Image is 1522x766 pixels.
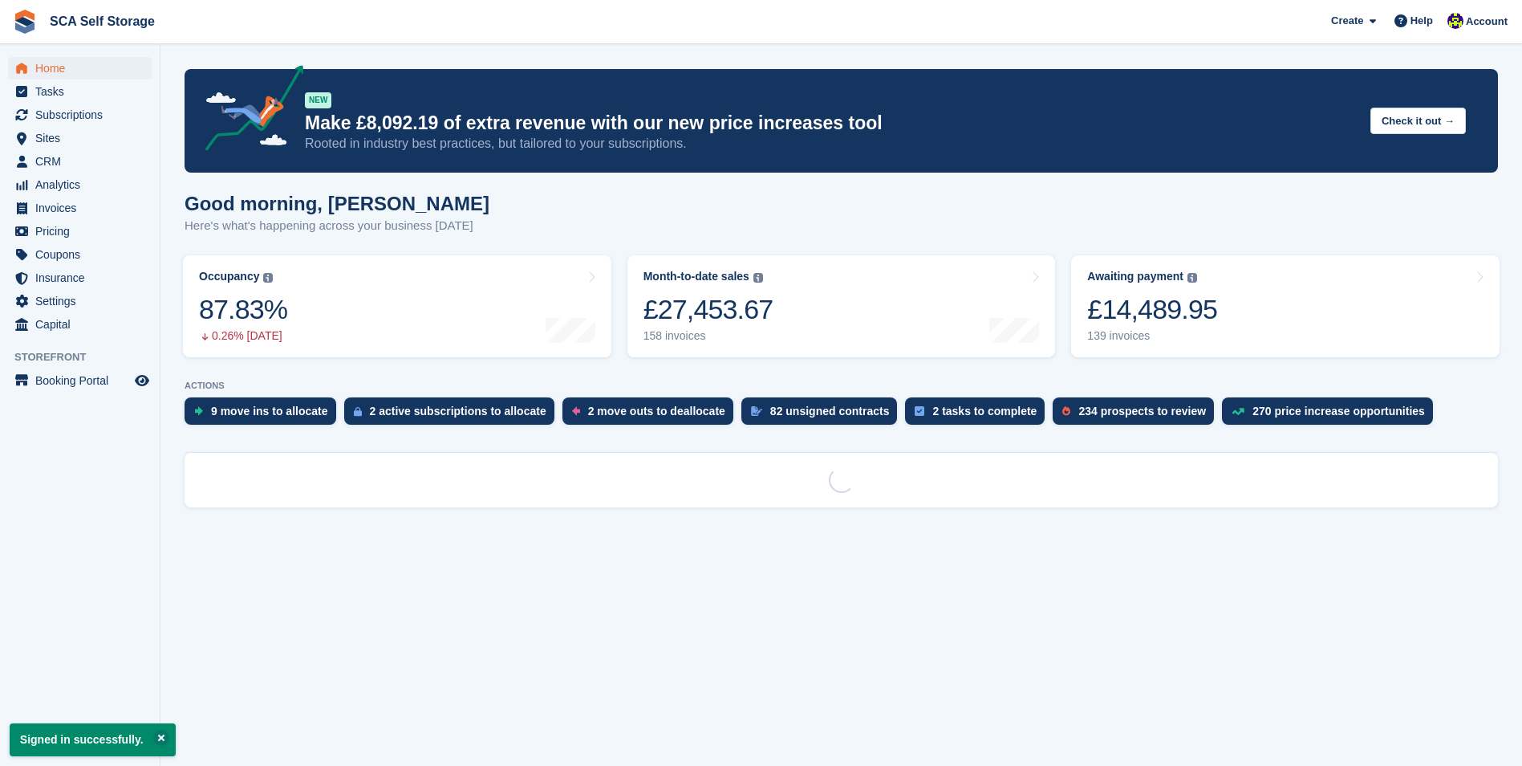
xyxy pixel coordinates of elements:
a: 82 unsigned contracts [741,397,906,433]
img: active_subscription_to_allocate_icon-d502201f5373d7db506a760aba3b589e785aa758c864c3986d89f69b8ff3... [354,406,362,417]
p: ACTIONS [185,381,1498,391]
a: menu [8,243,152,266]
a: 2 active subscriptions to allocate [344,397,562,433]
a: menu [8,313,152,336]
div: 234 prospects to review [1078,405,1206,418]
button: Check it out → [1370,108,1466,134]
a: menu [8,57,152,79]
span: Subscriptions [35,104,132,126]
a: menu [8,369,152,392]
a: menu [8,220,152,242]
span: Coupons [35,243,132,266]
a: 234 prospects to review [1053,397,1222,433]
a: Awaiting payment £14,489.95 139 invoices [1071,255,1500,357]
p: Make £8,092.19 of extra revenue with our new price increases tool [305,112,1358,135]
span: Tasks [35,80,132,103]
a: 2 move outs to deallocate [562,397,741,433]
div: 2 tasks to complete [932,405,1037,418]
img: price-adjustments-announcement-icon-8257ccfd72463d97f412b2fc003d46551f7dbcb40ab6d574587a9cd5c0d94... [192,65,304,157]
a: menu [8,104,152,126]
h1: Good morning, [PERSON_NAME] [185,193,489,214]
a: menu [8,150,152,173]
img: move_ins_to_allocate_icon-fdf77a2bb77ea45bf5b3d319d69a93e2d87916cf1d5bf7949dd705db3b84f3ca.svg [194,406,203,416]
a: Occupancy 87.83% 0.26% [DATE] [183,255,611,357]
img: task-75834270c22a3079a89374b754ae025e5fb1db73e45f91037f5363f120a921f8.svg [915,406,924,416]
a: menu [8,290,152,312]
div: 270 price increase opportunities [1252,405,1425,418]
div: 158 invoices [643,329,773,343]
img: prospect-51fa495bee0391a8d652442698ab0144808aea92771e9ea1ae160a38d050c398.svg [1062,406,1070,416]
p: Rooted in industry best practices, but tailored to your subscriptions. [305,135,1358,153]
span: Pricing [35,220,132,242]
div: £27,453.67 [643,293,773,326]
a: 270 price increase opportunities [1222,397,1441,433]
span: Home [35,57,132,79]
div: Month-to-date sales [643,270,749,283]
img: price_increase_opportunities-93ffe204e8149a01c8c9dc8f82e8f89637d9d84a8eef4429ea346261dce0b2c0.svg [1232,408,1244,415]
p: Here's what's happening across your business [DATE] [185,217,489,235]
a: 9 move ins to allocate [185,397,344,433]
span: Booking Portal [35,369,132,392]
span: Create [1331,13,1363,29]
img: Thomas Webb [1447,13,1463,29]
span: Sites [35,127,132,149]
img: move_outs_to_deallocate_icon-f764333ba52eb49d3ac5e1228854f67142a1ed5810a6f6cc68b1a99e826820c5.svg [572,406,580,416]
div: 2 active subscriptions to allocate [370,405,546,418]
span: Insurance [35,267,132,289]
span: Storefront [14,349,160,365]
img: contract_signature_icon-13c848040528278c33f63329250d36e43548de30e8caae1d1a13099fd9432cc5.svg [751,406,762,416]
span: Help [1410,13,1433,29]
p: Signed in successfully. [10,723,176,756]
img: icon-info-grey-7440780725fd019a000dd9b08b2336e03edf1995a4989e88bcd33f0948082b44.svg [263,273,273,283]
div: £14,489.95 [1087,293,1217,326]
div: 2 move outs to deallocate [588,405,725,418]
span: Analytics [35,173,132,196]
img: icon-info-grey-7440780725fd019a000dd9b08b2336e03edf1995a4989e88bcd33f0948082b44.svg [753,273,763,283]
div: Occupancy [199,270,259,283]
div: 87.83% [199,293,287,326]
a: Month-to-date sales £27,453.67 158 invoices [627,255,1056,357]
a: menu [8,197,152,219]
a: menu [8,173,152,196]
span: CRM [35,150,132,173]
a: menu [8,267,152,289]
div: 9 move ins to allocate [211,405,328,418]
div: NEW [305,92,331,108]
span: Capital [35,313,132,336]
div: 0.26% [DATE] [199,329,287,343]
img: icon-info-grey-7440780725fd019a000dd9b08b2336e03edf1995a4989e88bcd33f0948082b44.svg [1187,273,1197,283]
img: stora-icon-8386f47178a22dfd0bd8f6a31ec36ba5ce8667c1dd55bd0f319d3a0aa187defe.svg [13,10,37,34]
span: Settings [35,290,132,312]
a: Preview store [132,371,152,390]
div: 139 invoices [1087,329,1217,343]
a: menu [8,127,152,149]
div: Awaiting payment [1087,270,1183,283]
a: menu [8,80,152,103]
div: 82 unsigned contracts [770,405,890,418]
a: 2 tasks to complete [905,397,1053,433]
span: Invoices [35,197,132,219]
a: SCA Self Storage [43,8,161,35]
span: Account [1466,14,1508,30]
